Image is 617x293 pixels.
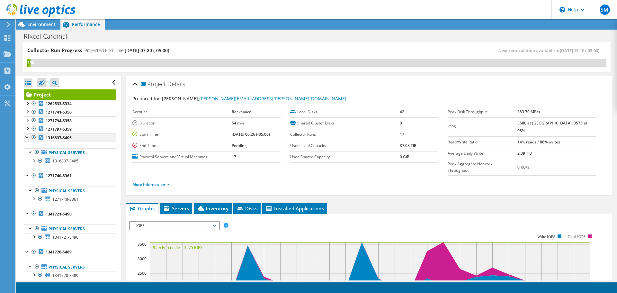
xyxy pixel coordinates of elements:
b: 37.08 TiB [400,143,416,148]
span: [PERSON_NAME], [162,96,346,102]
text: Read IOPS [568,234,586,239]
span: Graphs [129,205,155,212]
text: 2500 [138,270,147,276]
a: Physical Servers [24,187,116,195]
b: 1271741-S356 [46,109,72,115]
b: 383.70 MB/s [517,109,540,114]
a: 1316837-S405 [24,157,116,165]
a: 1341720-S489 [24,248,116,256]
text: 3000 [138,256,147,261]
span: SM [600,5,610,15]
label: Average Daily Write [448,150,517,157]
span: Disks [237,205,257,212]
a: 1271794-S358 [24,116,116,125]
span: Inventory [197,205,228,212]
span: 1341720-S489 [52,273,78,278]
span: Project [141,81,166,87]
label: Duration [132,120,232,126]
label: End Time [132,142,232,149]
text: 95th Percentile = 3575 IOPS [153,245,202,250]
div: 1% [27,59,31,66]
b: [DATE] 06:26 (-05:00) [232,132,270,137]
span: 1341721-S490 [52,234,78,240]
span: [DATE] 07:20 (-05:00) [125,47,169,53]
label: Local Disks [290,109,400,115]
a: Project [24,89,116,100]
a: 1341721-S490 [24,210,116,218]
b: 2.09 TiB [517,151,532,156]
b: 0 [400,120,402,126]
b: 42 [400,109,404,114]
span: Performance [72,21,100,27]
b: 0 KB/s [517,164,529,170]
span: [DATE] 15:10 (-05:00) [560,48,599,53]
span: Details [167,80,185,88]
a: 1271797-S359 [24,125,116,133]
b: 54 min [232,120,244,126]
b: 17 [400,132,404,137]
b: 14% reads / 86% writes [517,139,560,145]
b: 1341720-S489 [46,249,72,255]
span: Next recalculation available at [498,48,603,53]
a: More Information [132,182,170,187]
label: Used Shared Capacity [290,154,400,160]
b: 1271740-S361 [46,173,72,179]
label: Read/Write Ratio [448,139,517,145]
a: 1271740-S361 [24,195,116,203]
span: 1271740-S361 [52,197,78,202]
label: Used Local Capacity [290,142,400,149]
b: 0 GiB [400,154,409,160]
label: Peak Aggregate Network Throughput [448,161,517,174]
b: 3580 at [GEOGRAPHIC_DATA], 3575 at 95% [517,120,587,133]
b: 1341721-S490 [46,211,72,217]
a: 1262533-S334 [24,100,116,108]
a: 1316837-S405 [24,133,116,142]
b: 1316837-S405 [46,135,72,141]
a: Physical Servers [24,148,116,157]
span: Environment [27,21,56,27]
svg: \n [559,7,565,13]
a: 1341721-S490 [24,233,116,242]
b: 17 [232,154,236,160]
a: Physical Servers [24,224,116,233]
b: Pending [232,143,247,148]
span: Servers [163,205,189,212]
label: Collector Runs [290,131,400,138]
h1: Rfxcel-Cardinal [21,33,77,40]
b: 1271794-S358 [46,118,72,124]
a: 1271740-S361 [24,172,116,180]
h4: Projected End Time: [85,47,169,54]
b: Rackspace [232,109,251,114]
span: Installed Applications [265,205,324,212]
label: Peak Disk Throughput [448,109,517,115]
span: 1316837-S405 [52,158,78,164]
a: 1341720-S489 [24,271,116,279]
label: Account [132,109,232,115]
a: 1271741-S356 [24,108,116,116]
label: Prepared for: [132,96,161,102]
label: Shared Cluster Disks [290,120,400,126]
a: [PERSON_NAME][EMAIL_ADDRESS][PERSON_NAME][DOMAIN_NAME] [199,96,346,102]
text: Write IOPS [537,234,555,239]
label: Physical Servers and Virtual Machines [132,154,232,160]
b: 1262533-S334 [46,101,72,106]
label: IOPS [448,124,517,130]
text: 3500 [138,242,147,247]
a: Physical Servers [24,263,116,271]
label: Start Time [132,131,232,138]
span: IOPS [133,222,216,230]
b: 1271797-S359 [46,126,72,132]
